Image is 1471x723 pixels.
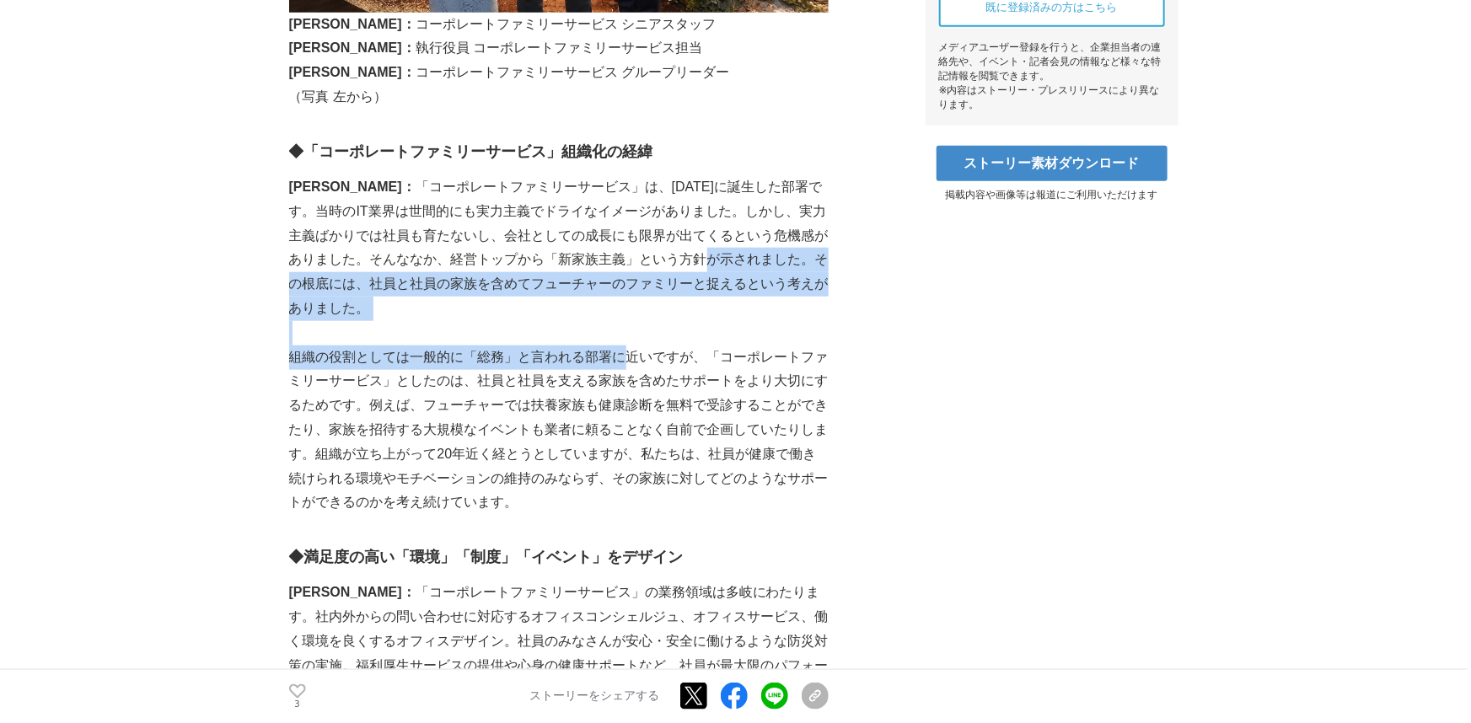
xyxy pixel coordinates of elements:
[289,40,416,55] strong: [PERSON_NAME]：
[289,61,829,85] p: コーポレートファミリーサービス グループリーダー
[289,143,653,160] strong: ◆「コーポレートファミリーサービス」組織化の経緯
[289,700,306,709] p: 3
[289,65,416,79] strong: [PERSON_NAME]：
[937,146,1168,181] a: ストーリー素材ダウンロード
[289,17,416,31] strong: [PERSON_NAME]：
[289,585,416,599] strong: [PERSON_NAME]：
[939,40,1165,112] div: メディアユーザー登録を行うと、企業担当者の連絡先や、イベント・記者会見の情報など様々な特記情報を閲覧できます。 ※内容はストーリー・プレスリリースにより異なります。
[289,175,829,321] p: 「コーポレートファミリーサービス」は、[DATE]に誕生した部署です。当時のIT業界は世間的にも実力主義でドライなイメージがありました。しかし、実力主義ばかりでは社員も育たないし、会社としての成...
[926,188,1178,202] p: 掲載内容や画像等は報道にご利用いただけます
[289,36,829,61] p: 執行役員 コーポレートファミリーサービス担当
[289,345,829,516] p: 組織の役割としては一般的に「総務」と言われる部署に近いですが、「コーポレートファミリーサービス」としたのは、社員と社員を支える家族を含めたサポートをより大切にするためです。例えば、フューチャーで...
[530,689,660,704] p: ストーリーをシェアする
[289,549,684,565] strong: ◆満足度の高い「環境」「制度」「イベント」をデザイン
[289,85,829,110] p: （写真 左から）
[289,179,416,194] strong: [PERSON_NAME]：
[289,13,829,37] p: コーポレートファミリーサービス シニアスタッフ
